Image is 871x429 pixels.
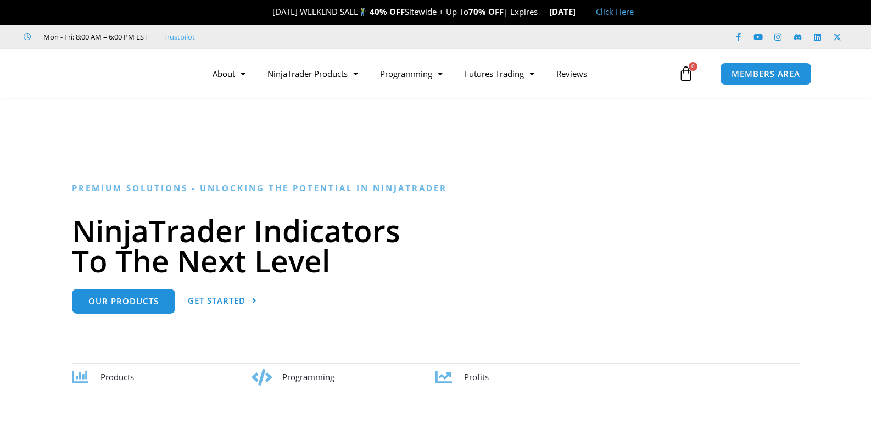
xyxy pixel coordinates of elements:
a: MEMBERS AREA [720,63,812,85]
span: [DATE] WEEKEND SALE Sitewide + Up To | Expires [261,6,549,17]
span: Programming [282,371,334,382]
span: MEMBERS AREA [732,70,800,78]
a: About [202,61,256,86]
span: Mon - Fri: 8:00 AM – 6:00 PM EST [41,30,148,43]
a: Futures Trading [454,61,545,86]
span: Profits [464,371,489,382]
a: 0 [662,58,710,90]
img: 🏭 [576,8,584,16]
a: Our Products [72,289,175,314]
nav: Menu [202,61,675,86]
a: Programming [369,61,454,86]
a: Reviews [545,61,598,86]
h1: NinjaTrader Indicators To The Next Level [72,215,800,276]
span: Our Products [88,297,159,305]
img: LogoAI | Affordable Indicators – NinjaTrader [45,54,163,93]
span: Products [101,371,134,382]
a: Click Here [596,6,634,17]
strong: 40% OFF [370,6,405,17]
a: Get Started [188,289,257,314]
strong: [DATE] [549,6,585,17]
strong: 70% OFF [468,6,504,17]
img: 🏌️‍♂️ [359,8,367,16]
a: Trustpilot [163,30,195,43]
h6: Premium Solutions - Unlocking the Potential in NinjaTrader [72,183,800,193]
img: 🎉 [264,8,272,16]
img: ⌛ [538,8,546,16]
span: Get Started [188,297,245,305]
span: 0 [689,62,697,71]
a: NinjaTrader Products [256,61,369,86]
